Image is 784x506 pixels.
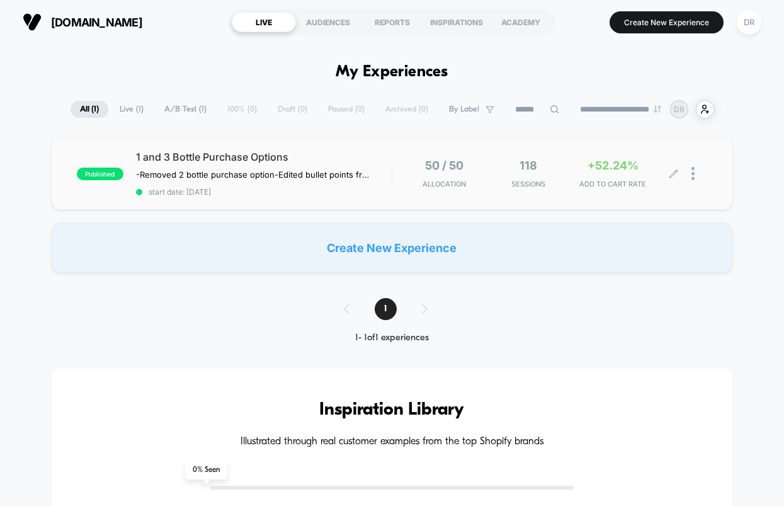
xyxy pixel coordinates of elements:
span: -Removed 2 bottle purchase option-Edited bullet points from green checks to black arrowheads-Remo... [136,170,370,180]
span: 118 [520,159,537,172]
button: DR [733,9,765,35]
span: By Label [449,105,479,114]
span: A/B Test ( 1 ) [155,101,216,118]
h3: Inspiration Library [89,400,695,420]
span: 50 / 50 [425,159,463,172]
span: 1 and 3 Bottle Purchase Options [136,151,392,163]
p: DR [674,105,685,114]
input: Volume [309,203,347,215]
span: 1 [375,298,397,320]
img: Visually logo [23,13,42,32]
div: REPORTS [360,12,424,32]
span: start date: [DATE] [136,187,392,197]
button: Play, NEW DEMO 2025-VEED.mp4 [6,198,26,219]
span: 0 % Seen [185,461,227,480]
span: Live ( 1 ) [110,101,153,118]
div: ACADEMY [489,12,553,32]
span: [DOMAIN_NAME] [51,16,142,29]
button: [DOMAIN_NAME] [19,12,146,32]
img: end [654,105,661,113]
input: Seek [9,181,393,193]
span: +52.24% [588,159,639,172]
div: Current time [256,202,285,216]
h4: Illustrated through real customer examples from the top Shopify brands [89,436,695,448]
span: ADD TO CART RATE [574,180,652,188]
span: Allocation [423,180,466,188]
div: AUDIENCES [296,12,360,32]
div: 1 - 1 of 1 experiences [331,333,453,343]
span: All ( 1 ) [71,101,108,118]
h1: My Experiences [336,63,448,81]
div: DR [737,10,761,35]
div: INSPIRATIONS [424,12,489,32]
img: close [691,167,695,180]
button: Play, NEW DEMO 2025-VEED.mp4 [185,98,215,128]
span: published [77,168,123,180]
div: LIVE [232,12,296,32]
span: Sessions [489,180,567,188]
div: Create New Experience [51,222,733,273]
button: Create New Experience [610,11,724,33]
